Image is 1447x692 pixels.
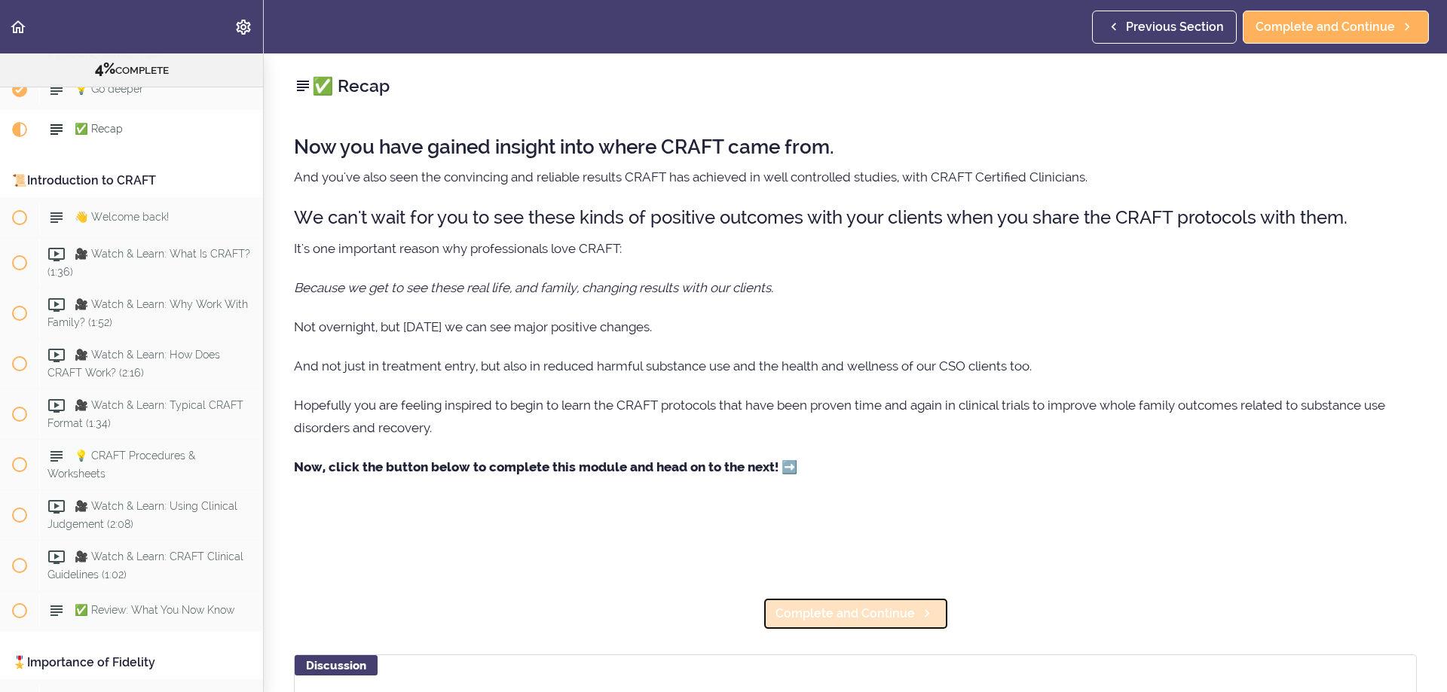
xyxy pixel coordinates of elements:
[294,280,773,295] em: Because we get to see these real life, and family, changing results with our clients.
[1126,18,1224,36] span: Previous Section
[294,459,797,474] strong: Now, click the button below to complete this module and head on to the next! ➡️
[19,59,244,79] div: COMPLETE
[294,73,1417,99] h2: ✅ Recap
[47,550,243,580] span: 🎥 Watch & Learn: CRAFT Clinical Guidelines (1:02)
[294,205,1417,230] h3: We can't wait for you to see these kinds of positive outcomes with your clients when you share th...
[47,349,220,378] span: 🎥 Watch & Learn: How Does CRAFT Work? (2:16)
[294,355,1417,377] p: And not just in treatment entry, but also in reduced harmful substance use and the health and wel...
[47,399,243,428] span: 🎥 Watch & Learn: Typical CRAFT Format (1:34)
[47,298,248,328] span: 🎥 Watch & Learn: Why Work With Family? (1:52)
[75,83,143,95] span: 💡 Go deeper
[47,450,195,479] span: 💡 CRAFT Procedures & Worksheets
[1256,18,1395,36] span: Complete and Continue
[295,655,378,675] div: Discussion
[234,18,252,36] svg: Settings Menu
[1243,11,1429,44] a: Complete and Continue
[763,597,949,630] a: Complete and Continue
[294,237,1417,260] p: It's one important reason why professionals love CRAFT:
[776,605,915,623] span: Complete and Continue
[75,123,123,135] span: ✅ Recap
[75,211,169,223] span: 👋 Welcome back!
[95,59,115,78] span: 4%
[294,166,1417,188] p: And you've also seen the convincing and reliable results CRAFT has achieved in well controlled st...
[294,136,1417,158] h2: Now you have gained insight into where CRAFT came from.
[1092,11,1237,44] a: Previous Section
[47,500,237,529] span: 🎥 Watch & Learn: Using Clinical Judgement (2:08)
[47,248,250,277] span: 🎥 Watch & Learn: What Is CRAFT? (1:36)
[294,394,1417,439] p: Hopefully you are feeling inspired to begin to learn the CRAFT protocols that have been proven ti...
[9,18,27,36] svg: Back to course curriculum
[294,316,1417,338] p: Not overnight, but [DATE] we can see major positive changes.
[75,604,234,616] span: ✅ Review: What You Now Know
